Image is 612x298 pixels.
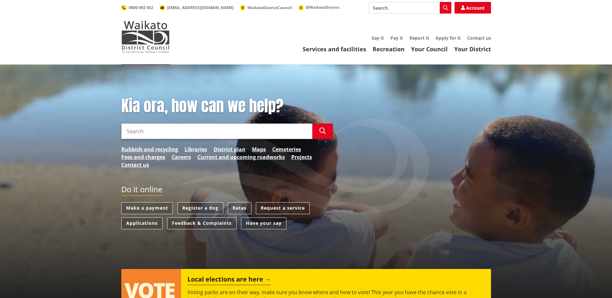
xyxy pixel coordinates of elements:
[390,35,403,41] a: Pay it
[172,153,191,161] a: Careers
[121,202,173,214] a: Make a payment
[252,145,266,153] a: Maps
[436,35,461,41] a: Apply for it
[160,5,234,10] a: [EMAIL_ADDRESS][DOMAIN_NAME]
[121,153,165,161] a: Fees and charges
[409,35,429,41] a: Report it
[214,145,246,153] a: District plan
[121,97,333,115] h1: Kia ora, how can we help?
[240,5,292,10] a: WaikatoDistrictCouncil
[129,5,153,10] span: 0800 492 452
[272,145,301,153] a: Cemeteries
[187,275,271,285] h2: Local elections are here
[121,185,162,196] h2: Do it online
[454,45,491,53] a: Your District
[411,45,448,53] a: Your Council
[241,217,286,229] a: Have your say
[455,2,491,14] a: Account
[121,124,312,139] input: Search input
[373,45,405,53] a: Recreation
[372,35,384,41] a: Say it
[247,5,292,10] span: WaikatoDistrictCouncil
[306,5,339,10] span: @WaikatoDistrict
[256,202,310,214] a: Request a service
[467,35,491,41] a: Contact us
[167,5,234,10] span: [EMAIL_ADDRESS][DOMAIN_NAME]
[298,5,339,10] a: @WaikatoDistrict
[121,217,163,229] a: Applications
[121,21,170,53] img: Waikato District Council - Te Kaunihera aa Takiwaa o Waikato
[177,202,223,214] a: Register a dog
[167,217,236,229] a: Feedback & Complaints
[197,153,285,161] a: Current and upcoming roadworks
[185,145,207,153] a: Libraries
[121,145,178,153] a: Rubbish and recycling
[303,45,366,53] a: Services and facilities
[121,5,153,10] a: 0800 492 452
[121,161,149,169] a: Contact us
[228,202,251,214] a: Rates
[369,2,451,14] input: Search input
[291,153,312,161] a: Projects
